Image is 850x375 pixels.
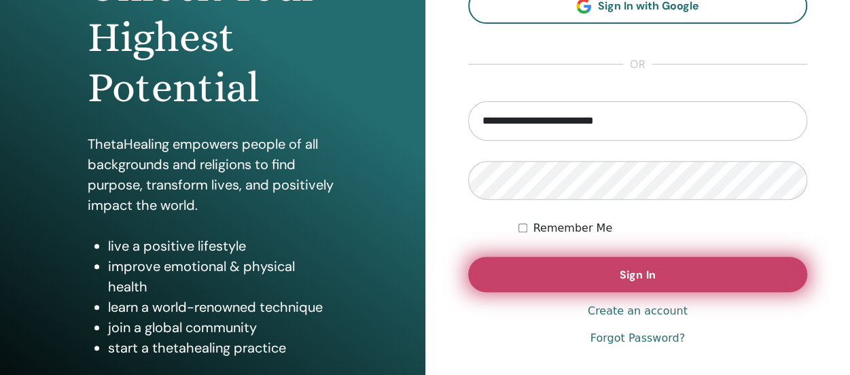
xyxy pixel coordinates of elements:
span: or [623,56,652,73]
div: Keep me authenticated indefinitely or until I manually logout [518,220,807,236]
a: Forgot Password? [590,330,685,346]
li: learn a world-renowned technique [108,297,337,317]
a: Create an account [588,303,688,319]
li: join a global community [108,317,337,338]
li: live a positive lifestyle [108,236,337,256]
li: improve emotional & physical health [108,256,337,297]
p: ThetaHealing empowers people of all backgrounds and religions to find purpose, transform lives, a... [88,134,337,215]
li: start a thetahealing practice [108,338,337,358]
button: Sign In [468,257,808,292]
span: Sign In [620,268,655,282]
label: Remember Me [533,220,612,236]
